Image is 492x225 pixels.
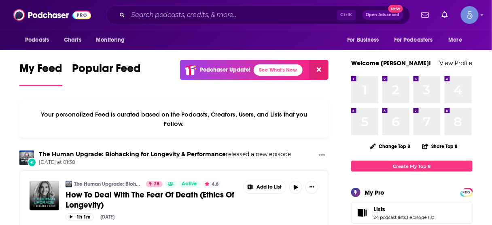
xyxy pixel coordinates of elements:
span: Active [182,180,197,188]
span: Charts [64,34,81,46]
span: For Podcasters [394,34,433,46]
button: open menu [90,32,135,48]
a: My Feed [19,62,62,86]
img: How To Deal With The Fear Of Death (Ethics Of Longevity) [30,181,59,210]
span: New [388,5,403,13]
a: Show notifications dropdown [439,8,451,22]
a: Active [178,181,200,187]
span: Open Advanced [366,13,400,17]
a: Lists [354,207,370,219]
span: Popular Feed [72,62,141,80]
img: Podchaser - Follow, Share and Rate Podcasts [13,7,91,23]
button: open menu [389,32,445,48]
span: Lists [351,202,473,224]
a: Popular Feed [72,62,141,86]
div: Your personalized Feed is curated based on the Podcasts, Creators, Users, and Lists that you Follow. [19,101,329,138]
div: New Episode [28,158,36,167]
span: Add to List [257,184,282,190]
a: Show notifications dropdown [418,8,432,22]
a: How To Deal With The Fear Of Death (Ethics Of Longevity) [66,190,238,210]
a: See What's New [254,64,303,76]
a: The Human Upgrade: Biohacking for Longevity & Performance [74,181,141,187]
span: Lists [373,206,385,213]
span: , [406,214,407,220]
img: The Human Upgrade: Biohacking for Longevity & Performance [19,151,34,165]
span: Podcasts [25,34,49,46]
span: How To Deal With The Fear Of Death (Ethics Of Longevity) [66,190,234,210]
a: Charts [59,32,86,48]
img: User Profile [461,6,479,24]
div: [DATE] [100,214,115,220]
a: Welcome [PERSON_NAME]! [351,59,431,67]
button: Show More Button [244,181,286,193]
a: View Profile [440,59,473,67]
button: open menu [341,32,389,48]
span: My Feed [19,62,62,80]
span: For Business [347,34,379,46]
a: 1 episode list [407,214,435,220]
button: Show More Button [305,181,318,194]
button: Open AdvancedNew [363,10,403,20]
a: Lists [373,206,435,213]
button: open menu [443,32,473,48]
div: My Pro [365,189,384,196]
button: Show profile menu [461,6,479,24]
span: Monitoring [96,34,125,46]
button: Share Top 8 [422,138,458,154]
span: Logged in as Spiral5-G1 [461,6,479,24]
a: PRO [462,189,471,195]
button: Change Top 8 [365,141,416,151]
span: Ctrl K [337,10,356,20]
span: [DATE] at 01:30 [39,159,291,166]
button: 4.6 [202,181,221,187]
a: The Human Upgrade: Biohacking for Longevity & Performance [39,151,226,158]
button: 1h 1m [66,213,94,221]
img: The Human Upgrade: Biohacking for Longevity & Performance [66,181,72,187]
p: Podchaser Update! [200,66,250,73]
div: Search podcasts, credits, & more... [106,6,410,24]
button: Show More Button [316,151,329,161]
span: 78 [154,180,159,188]
a: Create My Top 8 [351,161,473,172]
input: Search podcasts, credits, & more... [128,8,337,21]
span: More [449,34,462,46]
button: open menu [19,32,59,48]
a: 78 [146,181,163,187]
h3: released a new episode [39,151,291,158]
a: 24 podcast lists [373,214,406,220]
